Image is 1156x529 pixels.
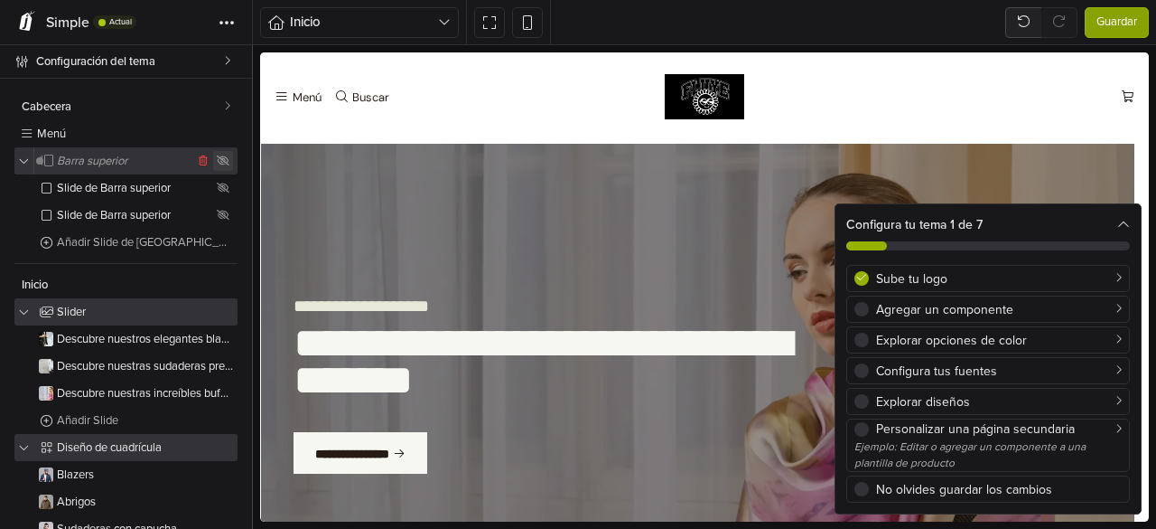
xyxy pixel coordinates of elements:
[34,175,238,202] a: Slide de Barra superior
[57,415,233,427] span: Añadir Slide
[57,307,233,318] span: Slider
[57,361,233,373] span: Slide
[34,407,238,434] a: Añadir Slide
[57,496,233,508] span: Bloque de cuadrícula
[57,156,193,167] span: Barra superior
[22,101,224,113] span: Cabecera
[14,434,238,461] a: Diseño de cuadrícula
[854,439,1122,471] div: Ejemplo: Editar o agregar un componente a una plantilla de producto
[290,12,438,33] span: Inicio
[14,93,238,120] a: Cabecera
[39,495,53,509] img: 32
[39,332,53,346] img: 32
[57,210,213,222] span: Slide de Barra superior
[846,215,1130,234] div: Configura tu tema 1 de 7
[835,204,1141,261] div: Configura tu tema 1 de 7
[46,14,89,32] span: Simple
[876,392,1122,411] div: Explorar diseños
[57,237,233,249] span: Añadir Slide de [GEOGRAPHIC_DATA]
[14,298,238,326] a: Slider
[57,183,213,194] span: Slide de Barra superior
[34,229,238,256] a: Añadir Slide de [GEOGRAPHIC_DATA]
[57,469,233,481] span: Bloque de cuadrícula
[92,39,129,51] div: Buscar
[14,147,238,175] a: Barra superior
[1096,14,1137,32] span: Guardar
[109,18,132,26] span: Actual
[22,279,233,291] span: Inicio
[876,331,1122,350] div: Explorar opciones de color
[39,359,53,373] img: 32
[57,388,233,400] span: Slide
[876,269,1122,288] div: Sube tu logo
[57,334,233,345] span: Slide
[260,7,459,38] button: Inicio
[876,480,1122,499] div: No olvides guardar los cambios
[39,468,53,482] img: 32
[14,120,238,147] a: Menú
[33,39,61,51] div: Menú
[34,202,238,229] a: Slide de Barra superior
[39,386,53,401] img: 32
[34,461,238,488] a: Blazers
[57,442,233,454] span: Diseño de cuadrícula
[876,420,1122,439] div: Personalizar una página secundaria
[1085,7,1149,38] button: Guardar
[876,362,1122,381] div: Configura tus fuentes
[846,265,1130,292] a: Sube tu logo
[70,32,132,57] button: Buscar
[34,326,238,353] a: Descubre nuestros elegantes blazers para mujer
[37,128,233,140] span: Menú
[36,49,224,74] span: Configuración del tema
[34,353,238,380] a: Descubre nuestras sudaderas premium para hombre
[34,380,238,407] a: Descubre nuestras increíbles bufandas
[34,488,238,515] a: Abrigos
[876,300,1122,319] div: Agregar un componente
[405,22,485,67] img: Fluye Como Sabes
[857,32,878,57] button: Carro
[11,32,65,57] button: Menú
